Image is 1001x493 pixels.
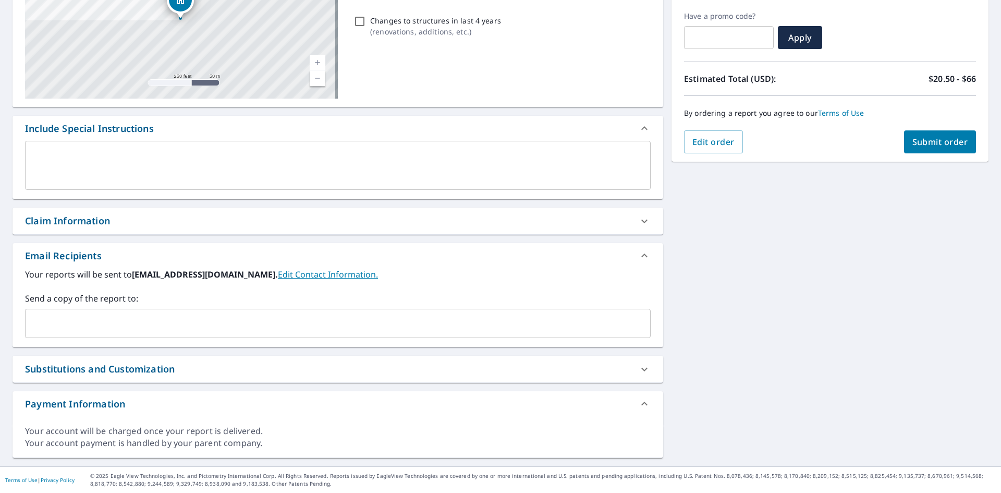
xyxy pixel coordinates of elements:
[786,32,814,43] span: Apply
[13,356,663,382] div: Substitutions and Customization
[13,391,663,416] div: Payment Information
[25,122,154,136] div: Include Special Instructions
[25,437,651,449] div: Your account payment is handled by your parent company.
[13,243,663,268] div: Email Recipients
[904,130,976,153] button: Submit order
[41,476,75,484] a: Privacy Policy
[684,11,774,21] label: Have a promo code?
[278,269,378,280] a: EditContactInfo
[132,269,278,280] b: [EMAIL_ADDRESS][DOMAIN_NAME].
[310,70,325,86] a: Current Level 17, Zoom Out
[929,73,976,85] p: $20.50 - $66
[778,26,822,49] button: Apply
[25,214,110,228] div: Claim Information
[25,268,651,281] label: Your reports will be sent to
[25,362,175,376] div: Substitutions and Customization
[818,108,864,118] a: Terms of Use
[692,136,735,148] span: Edit order
[370,15,501,26] p: Changes to structures in last 4 years
[5,477,75,483] p: |
[25,397,125,411] div: Payment Information
[684,130,743,153] button: Edit order
[912,136,968,148] span: Submit order
[90,472,996,488] p: © 2025 Eagle View Technologies, Inc. and Pictometry International Corp. All Rights Reserved. Repo...
[13,116,663,141] div: Include Special Instructions
[310,55,325,70] a: Current Level 17, Zoom In
[5,476,38,484] a: Terms of Use
[370,26,501,37] p: ( renovations, additions, etc. )
[684,73,830,85] p: Estimated Total (USD):
[25,292,651,305] label: Send a copy of the report to:
[684,109,976,118] p: By ordering a report you agree to our
[25,249,102,263] div: Email Recipients
[25,425,651,437] div: Your account will be charged once your report is delivered.
[13,208,663,234] div: Claim Information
